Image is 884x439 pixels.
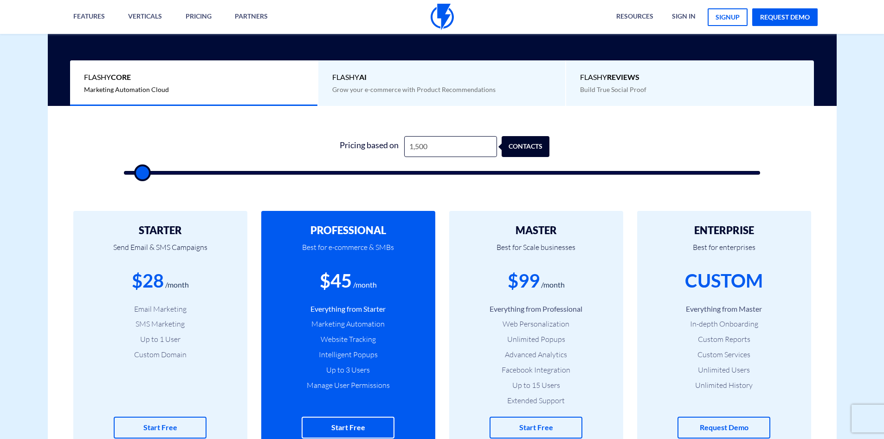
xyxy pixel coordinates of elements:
[87,319,233,329] li: SMS Marketing
[302,417,394,439] a: Start Free
[651,225,797,236] h2: ENTERPRISE
[651,304,797,315] li: Everything from Master
[87,349,233,360] li: Custom Domain
[332,85,496,93] span: Grow your e-commerce with Product Recommendations
[275,365,421,375] li: Up to 3 Users
[165,280,189,290] div: /month
[463,380,609,391] li: Up to 15 Users
[335,136,404,157] div: Pricing based on
[580,85,646,93] span: Build True Social Proof
[87,334,233,345] li: Up to 1 User
[651,319,797,329] li: In-depth Onboarding
[84,72,303,83] span: Flashy
[685,268,763,294] div: CUSTOM
[607,72,639,81] b: REVIEWS
[651,236,797,268] p: Best for enterprises
[84,85,169,93] span: Marketing Automation Cloud
[87,236,233,268] p: Send Email & SMS Campaigns
[87,304,233,315] li: Email Marketing
[332,72,552,83] span: Flashy
[275,349,421,360] li: Intelligent Popups
[87,225,233,236] h2: STARTER
[359,72,367,81] b: AI
[353,280,377,290] div: /month
[463,395,609,406] li: Extended Support
[111,72,131,81] b: Core
[463,319,609,329] li: Web Personalization
[275,304,421,315] li: Everything from Starter
[275,380,421,391] li: Manage User Permissions
[275,334,421,345] li: Website Tracking
[490,417,582,439] a: Start Free
[651,349,797,360] li: Custom Services
[463,349,609,360] li: Advanced Analytics
[678,417,770,439] a: Request Demo
[651,365,797,375] li: Unlimited Users
[752,8,818,26] a: request demo
[463,365,609,375] li: Facebook Integration
[132,268,164,294] div: $28
[708,8,748,26] a: signup
[508,268,540,294] div: $99
[275,225,421,236] h2: PROFESSIONAL
[275,236,421,268] p: Best for e-commerce & SMBs
[320,268,352,294] div: $45
[463,225,609,236] h2: MASTER
[463,334,609,345] li: Unlimited Popups
[114,417,206,439] a: Start Free
[580,72,800,83] span: Flashy
[275,319,421,329] li: Marketing Automation
[506,136,554,157] div: contacts
[651,334,797,345] li: Custom Reports
[651,380,797,391] li: Unlimited History
[463,304,609,315] li: Everything from Professional
[463,236,609,268] p: Best for Scale businesses
[541,280,565,290] div: /month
